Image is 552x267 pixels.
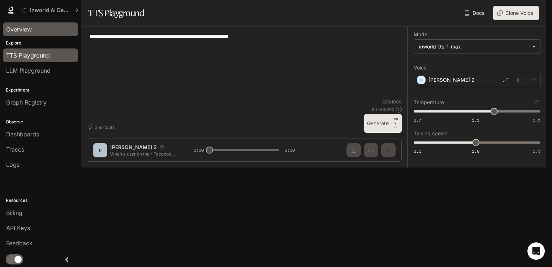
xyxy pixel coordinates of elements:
div: Open Intercom Messenger [527,242,545,260]
span: 1.5 [533,148,540,154]
a: Docs [463,6,487,20]
div: inworld-tts-1-max [414,40,540,54]
p: ⏎ [392,117,399,130]
p: Inworld AI Demos [30,7,70,13]
p: Model [414,32,428,37]
p: Temperature [414,100,444,105]
button: Clone Voice [493,6,539,20]
button: Shortcuts [87,121,117,133]
h1: TTS Playground [88,6,144,20]
button: GenerateCTRL +⏎ [364,114,402,133]
span: 1.5 [533,117,540,123]
button: Reset to default [532,98,540,106]
span: 0.7 [414,117,421,123]
span: 1.0 [472,148,479,154]
span: 1.1 [472,117,479,123]
div: inworld-tts-1-max [419,43,529,50]
p: [PERSON_NAME] 2 [428,76,475,84]
p: CTRL + [392,117,399,126]
button: All workspaces [19,3,82,17]
span: 0.5 [414,148,421,154]
p: Voice [414,65,427,70]
p: Talking speed [414,131,447,136]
